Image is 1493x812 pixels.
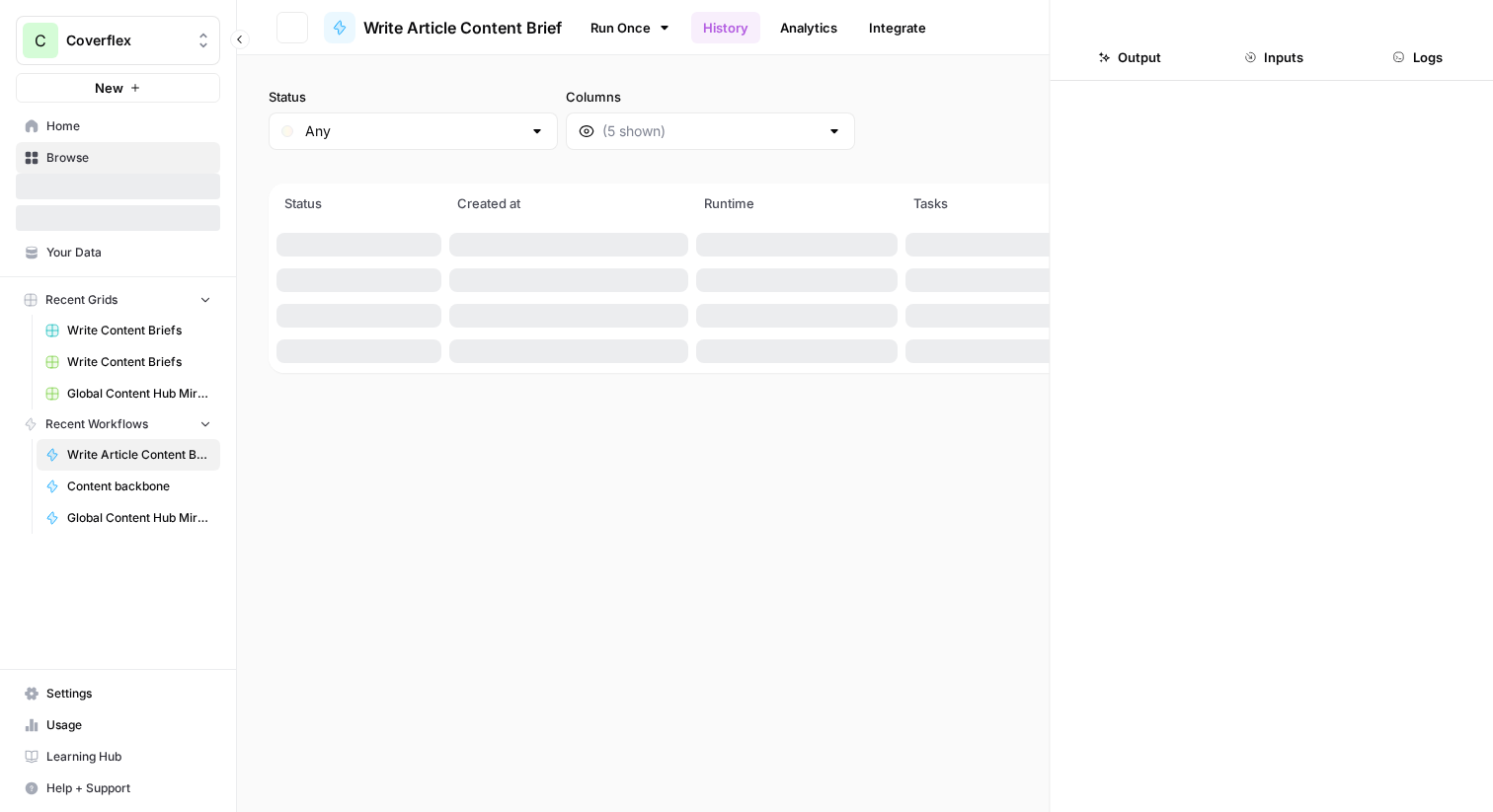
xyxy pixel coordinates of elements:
span: Settings [46,685,211,702]
button: New [16,73,220,103]
a: Settings [16,678,220,709]
a: Usage [16,709,220,741]
button: Recent Workflows [16,409,220,439]
button: Workspace: Coverflex [16,16,220,65]
a: Run Once [578,11,683,44]
button: Recent Grids [16,285,220,315]
a: Write Article Content Brief [324,12,562,43]
a: History [691,12,760,43]
th: Runtime [692,184,902,227]
button: Output [1061,41,1198,73]
span: Write Content Briefs [67,322,211,339]
a: Learning Hub [16,741,220,773]
span: Your Data [46,244,211,261]
span: Global Content Hub Mirror Engine [67,509,211,527]
span: Help + Support [46,779,211,797]
th: Status [273,184,445,227]
a: Browse [16,142,220,174]
a: Analytics [768,12,849,43]
span: Usage [46,716,211,734]
a: Global Content Hub Mirror [37,378,220,409]
a: Integrate [857,12,938,43]
a: Write Content Briefs [37,315,220,346]
label: Columns [566,87,855,107]
span: Global Content Hub Mirror [67,385,211,403]
span: Write Article Content Brief [363,16,562,39]
a: Content backbone [37,471,220,502]
span: New [95,78,123,98]
span: Coverflex [66,31,186,50]
span: Learning Hub [46,748,211,766]
a: Home [16,111,220,142]
button: Logs [1350,41,1486,73]
span: Recent Workflows [45,415,148,433]
button: Help + Support [16,773,220,804]
span: Home [46,117,211,135]
button: Inputs [1206,41,1342,73]
input: (5 shown) [602,121,819,141]
label: Status [269,87,558,107]
span: Browse [46,149,211,167]
a: Write Content Briefs [37,346,220,378]
span: Content backbone [67,478,211,495]
span: Write Content Briefs [67,353,211,371]
input: Any [305,121,521,141]
a: Write Article Content Brief [37,439,220,471]
a: Your Data [16,237,220,268]
span: C [35,29,46,52]
th: Created at [445,184,691,227]
span: Write Article Content Brief [67,446,211,464]
a: Global Content Hub Mirror Engine [37,502,220,534]
span: Recent Grids [45,291,118,309]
